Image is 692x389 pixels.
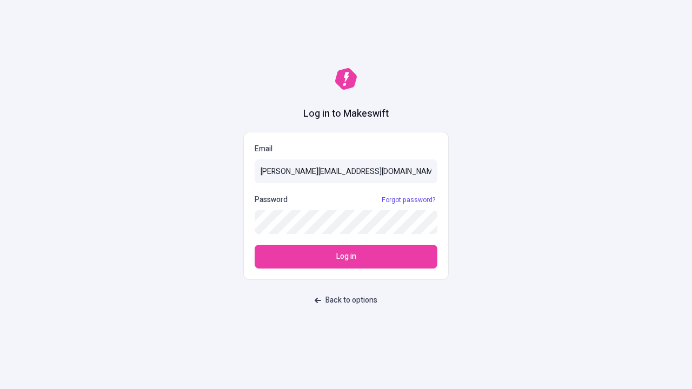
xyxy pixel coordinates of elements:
[255,159,437,183] input: Email
[336,251,356,263] span: Log in
[380,196,437,204] a: Forgot password?
[255,194,288,206] p: Password
[325,294,377,306] span: Back to options
[255,143,437,155] p: Email
[255,245,437,269] button: Log in
[308,291,384,310] button: Back to options
[303,107,389,121] h1: Log in to Makeswift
